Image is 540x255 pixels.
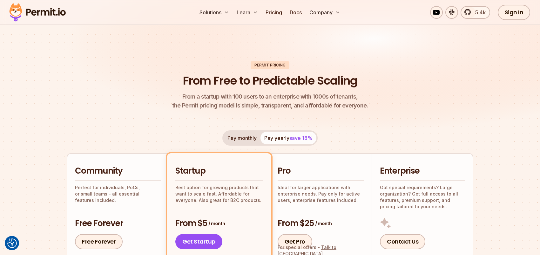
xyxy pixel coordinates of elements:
button: Learn [234,6,260,19]
a: Free Forever [75,234,123,249]
button: Company [307,6,343,19]
h2: Community [75,165,161,177]
h2: Pro [278,165,364,177]
h3: From $5 [175,218,263,229]
h2: Enterprise [380,165,465,177]
h1: From Free to Predictable Scaling [183,73,357,89]
a: 5.4k [461,6,490,19]
button: Pay monthly [224,132,260,144]
p: the Permit pricing model is simple, transparent, and affordable for everyone. [172,92,368,110]
p: Got special requirements? Large organization? Get full access to all features, premium support, a... [380,184,465,210]
span: 5.4k [471,9,486,16]
button: Solutions [197,6,232,19]
h3: Free Forever [75,218,161,229]
span: From a startup with 100 users to an enterprise with 1000s of tenants, [172,92,368,101]
h2: Startup [175,165,263,177]
img: Revisit consent button [7,238,17,248]
a: Sign In [498,5,530,20]
p: Ideal for larger applications with enterprise needs. Pay only for active users, enterprise featur... [278,184,364,203]
a: Pricing [263,6,285,19]
span: / month [208,220,225,227]
a: Get Pro [278,234,312,249]
a: Contact Us [380,234,425,249]
p: Best option for growing products that want to scale fast. Affordable for everyone. Also great for... [175,184,263,203]
a: Docs [287,6,304,19]
img: Permit logo [6,2,69,23]
button: Consent Preferences [7,238,17,248]
a: Get Startup [175,234,222,249]
span: / month [315,220,332,227]
div: Permit Pricing [251,61,289,69]
p: Perfect for individuals, PoCs, or small teams - all essential features included. [75,184,161,203]
h3: From $25 [278,218,364,229]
